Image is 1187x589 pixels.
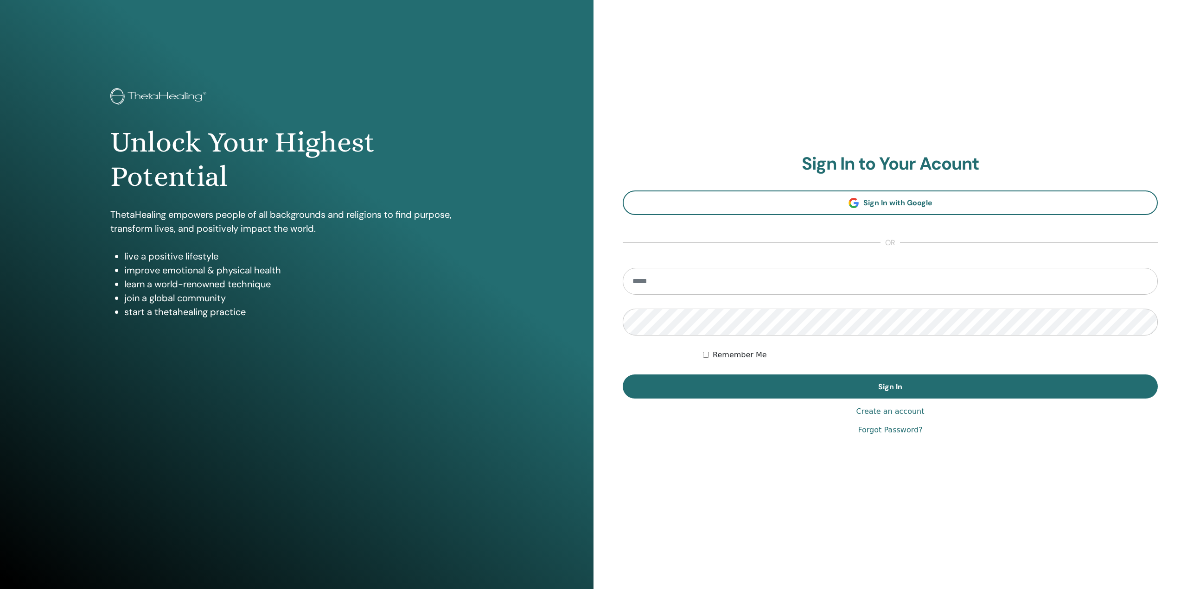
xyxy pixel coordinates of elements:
h2: Sign In to Your Acount [623,153,1158,175]
li: learn a world-renowned technique [124,277,483,291]
li: improve emotional & physical health [124,263,483,277]
a: Create an account [856,406,924,417]
h1: Unlock Your Highest Potential [110,125,483,194]
a: Forgot Password? [858,424,922,436]
span: Sign In [878,382,902,392]
li: live a positive lifestyle [124,249,483,263]
li: start a thetahealing practice [124,305,483,319]
li: join a global community [124,291,483,305]
div: Keep me authenticated indefinitely or until I manually logout [703,349,1158,361]
span: or [881,237,900,248]
label: Remember Me [713,349,767,361]
p: ThetaHealing empowers people of all backgrounds and religions to find purpose, transform lives, a... [110,208,483,235]
button: Sign In [623,374,1158,399]
a: Sign In with Google [623,190,1158,215]
span: Sign In with Google [863,198,932,208]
